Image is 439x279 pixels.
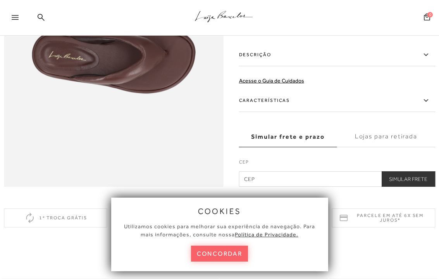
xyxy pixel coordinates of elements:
[239,126,337,147] label: Simular frete e prazo
[191,246,248,262] button: concordar
[239,44,436,66] label: Descrição
[332,208,435,227] div: Parcele em até 6x sem juros*
[239,158,436,169] label: CEP
[239,90,436,112] label: Características
[124,223,315,238] span: Utilizamos cookies para melhorar sua experiência de navegação. Para mais informações, consulte nossa
[381,171,435,187] button: Simular Frete
[235,231,298,238] a: Política de Privacidade.
[422,13,432,23] button: 0
[337,126,435,147] label: Lojas para retirada
[427,12,433,17] span: 0
[239,77,304,84] a: Acesse o Guia de Cuidados
[239,171,436,187] input: CEP
[4,208,107,227] div: 1ª troca grátis
[198,207,241,215] span: cookies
